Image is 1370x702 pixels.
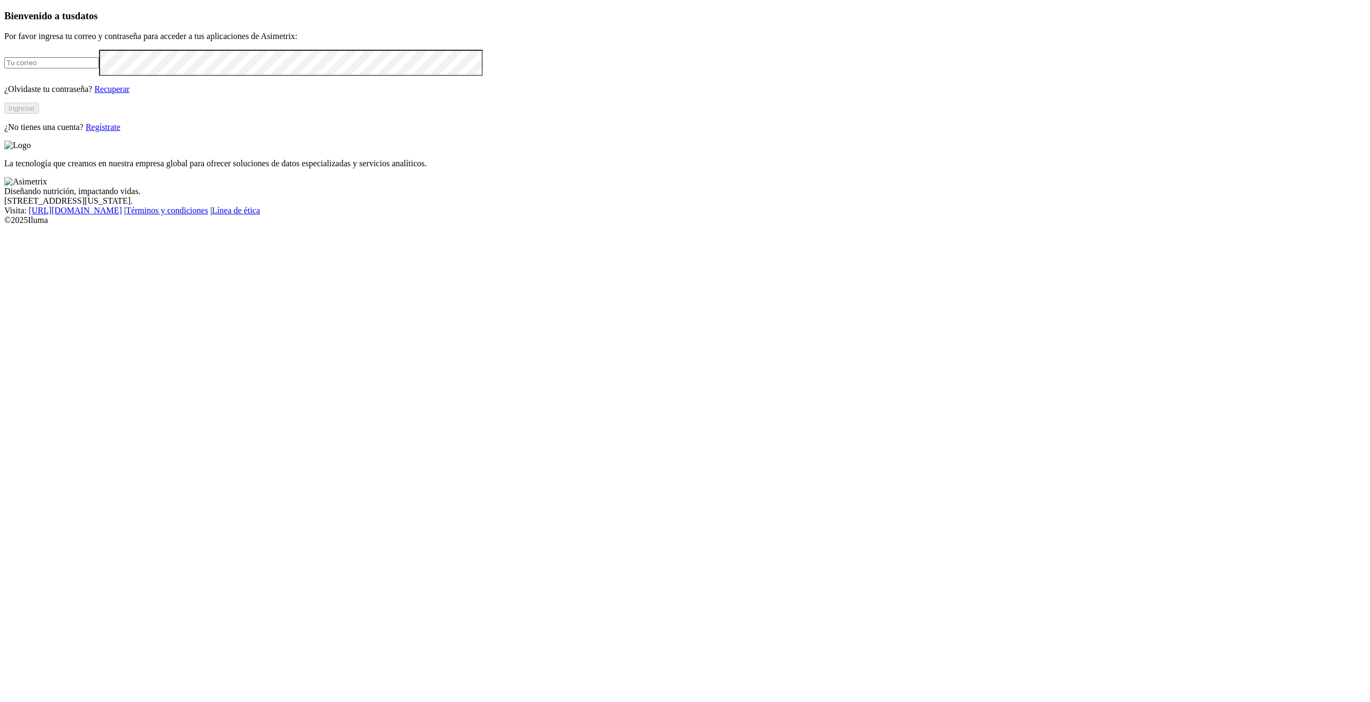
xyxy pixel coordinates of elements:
a: Regístrate [86,122,120,132]
span: datos [75,10,98,21]
div: Visita : | | [4,206,1366,215]
p: ¿Olvidaste tu contraseña? [4,84,1366,94]
a: Recuperar [94,84,130,94]
div: © 2025 Iluma [4,215,1366,225]
img: Logo [4,141,31,150]
a: [URL][DOMAIN_NAME] [29,206,122,215]
div: [STREET_ADDRESS][US_STATE]. [4,196,1366,206]
a: Línea de ética [212,206,260,215]
p: Por favor ingresa tu correo y contraseña para acceder a tus aplicaciones de Asimetrix: [4,32,1366,41]
h3: Bienvenido a tus [4,10,1366,22]
p: La tecnología que creamos en nuestra empresa global para ofrecer soluciones de datos especializad... [4,159,1366,168]
div: Diseñando nutrición, impactando vidas. [4,187,1366,196]
a: Términos y condiciones [126,206,208,215]
p: ¿No tienes una cuenta? [4,122,1366,132]
button: Ingresar [4,103,39,114]
input: Tu correo [4,57,99,68]
img: Asimetrix [4,177,47,187]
